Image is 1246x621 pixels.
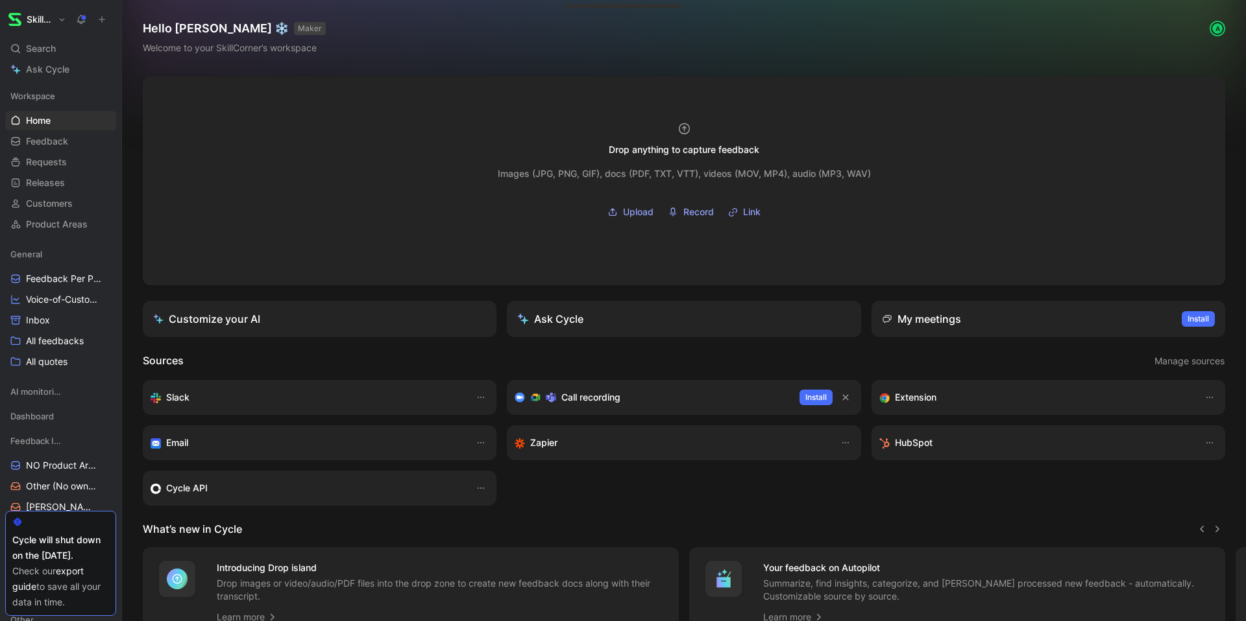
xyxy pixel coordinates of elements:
[561,390,620,405] h3: Call recording
[166,390,189,405] h3: Slack
[895,435,933,451] h3: HubSpot
[151,435,463,451] div: Forward emails to your feedback inbox
[143,21,326,36] h1: Hello [PERSON_NAME] ❄️
[5,173,116,193] a: Releases
[10,410,54,423] span: Dashboard
[5,431,116,600] div: Feedback InboxNO Product AreaOther (No owner)[PERSON_NAME]JB[PERSON_NAME][PERSON_NAME][PERSON_NAME]
[26,459,98,472] span: NO Product Area
[26,500,98,513] span: [PERSON_NAME]
[26,41,56,56] span: Search
[5,269,116,288] a: Feedback Per Product Area
[26,135,68,148] span: Feedback
[26,176,65,189] span: Releases
[5,39,116,58] div: Search
[10,434,66,447] span: Feedback Inbox
[609,142,759,158] div: Drop anything to capture feedback
[683,204,714,220] span: Record
[10,248,42,261] span: General
[5,86,116,106] div: Workspace
[5,476,116,496] a: Other (No owner)
[743,204,761,220] span: Link
[5,244,116,371] div: GeneralFeedback Per Product AreaVoice-of-CustomerInboxAll feedbacksAll quotes
[153,311,260,327] div: Customize your AI
[26,334,84,347] span: All feedbacks
[151,390,463,405] div: Sync your customers, send feedback and get updates in Slack
[1154,353,1225,369] span: Manage sources
[294,22,326,35] button: MAKER
[26,480,98,493] span: Other (No owner)
[5,152,116,172] a: Requests
[515,390,788,405] div: Record & transcribe meetings from Zoom, Meet & Teams.
[143,301,496,337] a: Customize your AI
[10,89,55,102] span: Workspace
[800,390,833,405] button: Install
[143,521,242,537] h2: What’s new in Cycle
[26,114,51,127] span: Home
[1188,312,1209,325] span: Install
[143,353,184,369] h2: Sources
[805,391,827,404] span: Install
[12,563,109,610] div: Check our to save all your data in time.
[530,435,557,451] h3: Zapier
[507,301,861,337] button: Ask Cycle
[26,355,67,368] span: All quotes
[763,560,1210,576] h4: Your feedback on Autopilot
[5,456,116,475] a: NO Product Area
[879,390,1191,405] div: Capture feedback from anywhere on the web
[5,215,116,234] a: Product Areas
[517,311,583,327] div: Ask Cycle
[5,406,116,430] div: Dashboard
[724,202,765,222] button: Link
[5,310,116,330] a: Inbox
[5,382,116,405] div: AI monitoring
[10,385,62,398] span: AI monitoring
[5,111,116,130] a: Home
[26,314,50,327] span: Inbox
[5,382,116,401] div: AI monitoring
[166,480,208,496] h3: Cycle API
[603,202,658,222] button: Upload
[882,311,961,327] div: My meetings
[515,435,827,451] div: Capture feedback from thousands of sources with Zapier (survey results, recordings, sheets, etc).
[217,577,663,603] p: Drop images or video/audio/PDF files into the drop zone to create new feedback docs along with th...
[143,40,326,56] div: Welcome to your SkillCorner’s workspace
[498,166,871,182] div: Images (JPG, PNG, GIF), docs (PDF, TXT, VTT), videos (MOV, MP4), audio (MP3, WAV)
[5,352,116,371] a: All quotes
[5,194,116,213] a: Customers
[5,290,116,309] a: Voice-of-Customer
[26,272,103,285] span: Feedback Per Product Area
[166,435,188,451] h3: Email
[5,406,116,426] div: Dashboard
[151,480,463,496] div: Sync customers & send feedback from custom sources. Get inspired by our favorite use case
[26,293,99,306] span: Voice-of-Customer
[5,244,116,264] div: General
[5,132,116,151] a: Feedback
[26,197,73,210] span: Customers
[623,204,654,220] span: Upload
[12,532,109,563] div: Cycle will shut down on the [DATE].
[1182,311,1215,327] button: Install
[217,560,663,576] h4: Introducing Drop island
[5,60,116,79] a: Ask Cycle
[26,156,67,169] span: Requests
[5,497,116,517] a: [PERSON_NAME]
[5,331,116,351] a: All feedbacks
[8,13,21,26] img: SkillCorner
[5,431,116,451] div: Feedback Inbox
[1154,353,1225,369] button: Manage sources
[763,577,1210,603] p: Summarize, find insights, categorize, and [PERSON_NAME] processed new feedback - automatically. C...
[895,390,936,405] h3: Extension
[26,218,88,231] span: Product Areas
[27,14,53,25] h1: SkillCorner
[26,62,69,77] span: Ask Cycle
[1211,22,1224,35] div: A
[663,202,718,222] button: Record
[5,10,69,29] button: SkillCornerSkillCorner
